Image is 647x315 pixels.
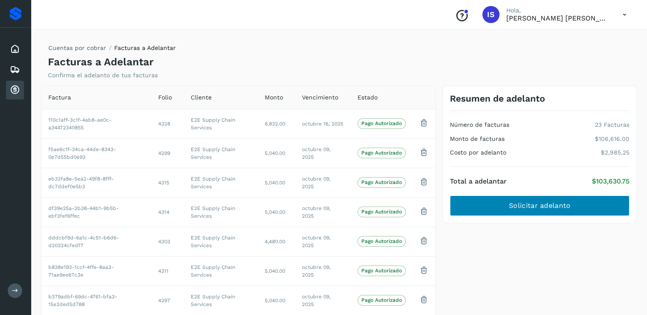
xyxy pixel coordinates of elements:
[450,149,506,156] h4: Costo por adelanto
[151,138,184,168] td: 4299
[361,268,402,274] p: Pago Autorizado
[302,176,331,190] span: octubre 09, 2025
[506,7,609,14] p: Hola,
[302,205,331,219] span: octubre 09, 2025
[302,121,343,127] span: octubre 16, 2025
[151,109,184,138] td: 4328
[361,120,402,126] p: Pago Autorizado
[6,81,24,99] div: Cuentas por cobrar
[41,168,151,197] td: eb32fa8e-5ea2-49f8-8fff-dc7ddef0e5b3
[357,93,378,102] span: Estado
[151,227,184,256] td: 4303
[265,150,285,156] span: 5,040.00
[265,239,285,245] span: 4,480.00
[41,227,151,256] td: dddcbf9d-6a1c-4c51-b6d6-d20324cfedf7
[41,197,151,227] td: df39e25a-2b38-44b1-9b5b-ebf3fef6ffec
[41,138,151,168] td: f5ae6c1f-34ca-44de-8343-0e7d55bd0e93
[265,180,285,186] span: 5,040.00
[184,168,258,197] td: E2E Supply Chain Services
[48,93,71,102] span: Factura
[601,149,629,156] p: $2,985.25
[450,93,545,104] h3: Resumen de adelanto
[450,135,505,143] h4: Monto de facturas
[151,197,184,227] td: 4314
[48,72,158,79] p: Confirma el adelanto de tus facturas
[6,40,24,58] div: Inicio
[151,168,184,197] td: 4315
[48,56,154,68] h4: Facturas a Adelantar
[592,177,629,185] p: $103,630.75
[48,44,176,56] nav: breadcrumb
[302,146,331,160] span: octubre 09, 2025
[184,109,258,138] td: E2E Supply Chain Services
[265,268,285,274] span: 5,040.00
[361,297,402,303] p: Pago Autorizado
[151,286,184,315] td: 4297
[361,150,402,156] p: Pago Autorizado
[265,209,285,215] span: 5,040.00
[302,235,331,248] span: octubre 09, 2025
[158,93,172,102] span: Folio
[302,264,331,278] span: octubre 09, 2025
[184,227,258,256] td: E2E Supply Chain Services
[184,256,258,286] td: E2E Supply Chain Services
[361,179,402,185] p: Pago Autorizado
[151,256,184,286] td: 4311
[302,294,331,307] span: octubre 09, 2025
[361,238,402,244] p: Pago Autorizado
[509,201,570,210] span: Solicitar adelanto
[41,109,151,138] td: 110c1aff-3c1f-4ab8-ae0c-a34472340855
[184,197,258,227] td: E2E Supply Chain Services
[184,286,258,315] td: E2E Supply Chain Services
[450,121,509,128] h4: Número de facturas
[6,60,24,79] div: Embarques
[595,135,629,143] p: $106,616.00
[302,93,338,102] span: Vencimiento
[506,14,609,22] p: Ivonne Selene Uribe Gutierrez
[595,121,629,128] p: 23 Facturas
[450,195,629,216] button: Solicitar adelanto
[41,256,151,286] td: b838e193-1ccf-4ffe-8aa3-71ae9ee67c3e
[265,121,285,127] span: 6,832.00
[184,138,258,168] td: E2E Supply Chain Services
[48,44,106,51] a: Cuentas por cobrar
[191,93,212,102] span: Cliente
[265,93,283,102] span: Monto
[450,177,507,185] h4: Total a adelantar
[265,297,285,303] span: 5,040.00
[41,286,151,315] td: b379adbf-69dc-4761-bfa3-15e2ded5d788
[361,209,402,215] p: Pago Autorizado
[114,44,176,51] span: Facturas a Adelantar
